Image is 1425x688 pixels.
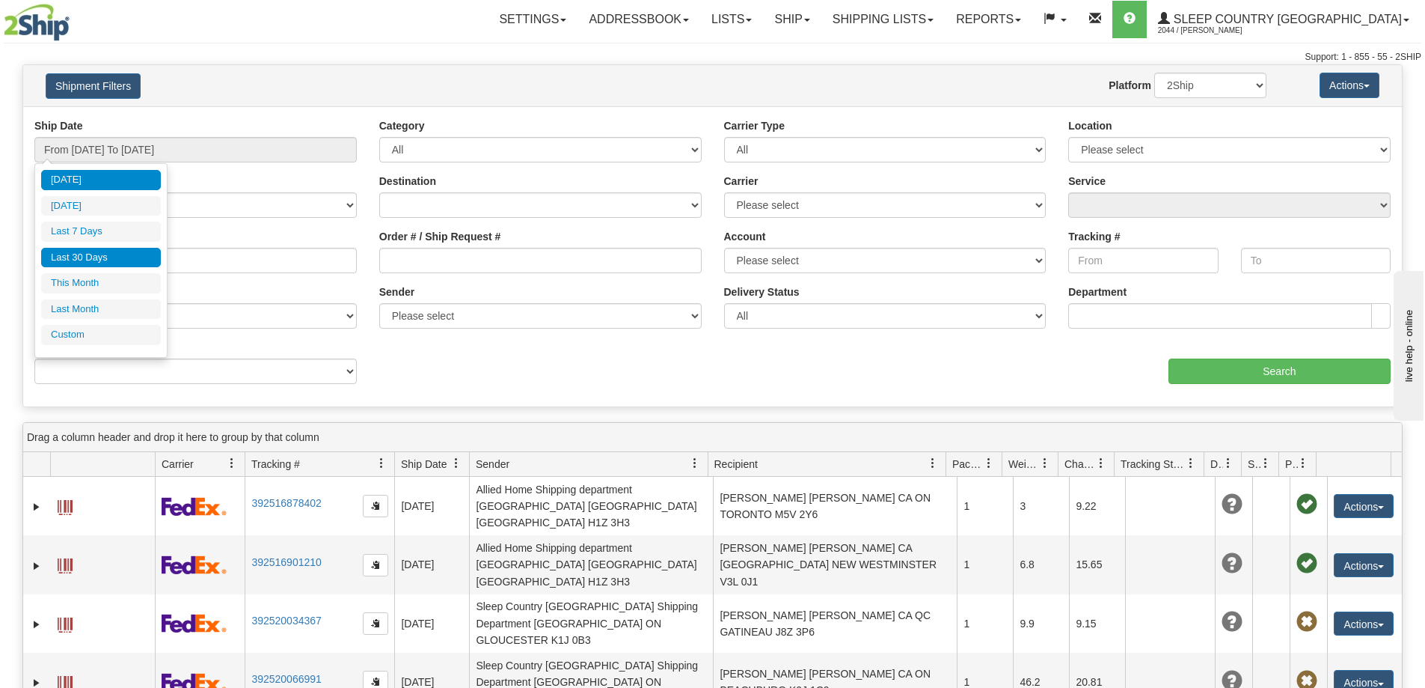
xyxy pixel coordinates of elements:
label: Carrier Type [724,118,785,133]
a: Expand [29,617,44,632]
a: Shipment Issues filter column settings [1253,451,1278,476]
li: Last 30 Days [41,248,161,268]
a: Ship Date filter column settings [444,451,469,476]
a: Sender filter column settings [682,451,708,476]
label: Order # / Ship Request # [379,229,501,244]
div: Support: 1 - 855 - 55 - 2SHIP [4,51,1421,64]
img: 2 - FedEx Express® [162,614,227,633]
a: Carrier filter column settings [219,451,245,476]
td: 3 [1013,477,1069,535]
li: [DATE] [41,170,161,190]
a: Sleep Country [GEOGRAPHIC_DATA] 2044 / [PERSON_NAME] [1147,1,1421,38]
span: Packages [952,457,984,472]
span: Pickup Successfully created [1296,494,1317,515]
span: Tracking Status [1121,457,1186,472]
button: Actions [1334,612,1394,636]
a: Lists [700,1,763,38]
li: Custom [41,325,161,345]
a: Charge filter column settings [1088,451,1114,476]
input: From [1068,248,1218,273]
td: Allied Home Shipping department [GEOGRAPHIC_DATA] [GEOGRAPHIC_DATA] [GEOGRAPHIC_DATA] H1Z 3H3 [469,535,713,594]
label: Location [1068,118,1112,133]
label: Platform [1109,78,1151,93]
label: Ship Date [34,118,83,133]
label: Category [379,118,425,133]
a: Tracking Status filter column settings [1178,451,1204,476]
td: Allied Home Shipping department [GEOGRAPHIC_DATA] [GEOGRAPHIC_DATA] [GEOGRAPHIC_DATA] H1Z 3H3 [469,477,713,535]
span: Delivery Status [1210,457,1223,472]
label: Account [724,229,766,244]
a: Shipping lists [821,1,945,38]
td: [PERSON_NAME] [PERSON_NAME] CA QC GATINEAU J8Z 3P6 [713,594,957,653]
label: Department [1068,284,1127,299]
li: This Month [41,273,161,293]
span: 2044 / [PERSON_NAME] [1158,23,1270,38]
span: Shipment Issues [1248,457,1260,472]
label: Destination [379,174,436,189]
div: grid grouping header [23,423,1402,452]
a: Label [58,493,73,517]
li: Last Month [41,299,161,320]
img: 2 - FedEx Express® [162,497,227,516]
input: To [1241,248,1391,273]
a: Ship [763,1,821,38]
td: 9.15 [1069,594,1125,653]
td: 6.8 [1013,535,1069,594]
td: [DATE] [394,594,469,653]
td: 9.22 [1069,477,1125,535]
td: 1 [957,477,1013,535]
a: Packages filter column settings [976,451,1002,476]
label: Delivery Status [724,284,800,299]
a: 392516878402 [251,497,321,509]
button: Copy to clipboard [363,554,388,576]
img: logo2044.jpg [4,4,70,41]
td: 15.65 [1069,535,1125,594]
img: 2 - FedEx Express® [162,555,227,574]
span: Pickup Not Assigned [1296,612,1317,633]
span: Pickup Successfully created [1296,553,1317,574]
a: Label [58,611,73,635]
input: Search [1168,359,1391,384]
td: 9.9 [1013,594,1069,653]
button: Shipment Filters [46,73,141,99]
a: Expand [29,558,44,573]
label: Sender [379,284,414,299]
button: Copy to clipboard [363,495,388,517]
button: Actions [1320,73,1379,98]
a: 392520066991 [251,673,321,685]
td: Sleep Country [GEOGRAPHIC_DATA] Shipping Department [GEOGRAPHIC_DATA] ON GLOUCESTER K1J 0B3 [469,594,713,653]
td: 1 [957,594,1013,653]
td: 1 [957,535,1013,594]
div: live help - online [11,13,138,24]
td: [PERSON_NAME] [PERSON_NAME] CA ON TORONTO M5V 2Y6 [713,477,957,535]
a: Delivery Status filter column settings [1216,451,1241,476]
span: Charge [1064,457,1096,472]
iframe: chat widget [1391,267,1424,420]
span: Unknown [1222,612,1242,633]
td: [DATE] [394,477,469,535]
span: Unknown [1222,553,1242,574]
span: Recipient [714,457,758,472]
a: Label [58,552,73,576]
span: Weight [1008,457,1040,472]
span: Sleep Country [GEOGRAPHIC_DATA] [1170,13,1402,25]
a: Tracking # filter column settings [369,451,394,476]
a: Expand [29,499,44,514]
a: 392516901210 [251,556,321,568]
span: Unknown [1222,494,1242,515]
label: Carrier [724,174,759,189]
span: Carrier [162,457,194,472]
a: Addressbook [577,1,700,38]
td: [DATE] [394,535,469,594]
a: Settings [488,1,577,38]
a: Recipient filter column settings [920,451,946,476]
label: Tracking # [1068,229,1120,244]
a: Weight filter column settings [1032,451,1058,476]
span: Ship Date [401,457,447,472]
a: Reports [945,1,1032,38]
button: Actions [1334,553,1394,577]
td: [PERSON_NAME] [PERSON_NAME] CA [GEOGRAPHIC_DATA] NEW WESTMINSTER V3L 0J1 [713,535,957,594]
span: Tracking # [251,457,300,472]
button: Actions [1334,494,1394,518]
span: Pickup Status [1285,457,1298,472]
